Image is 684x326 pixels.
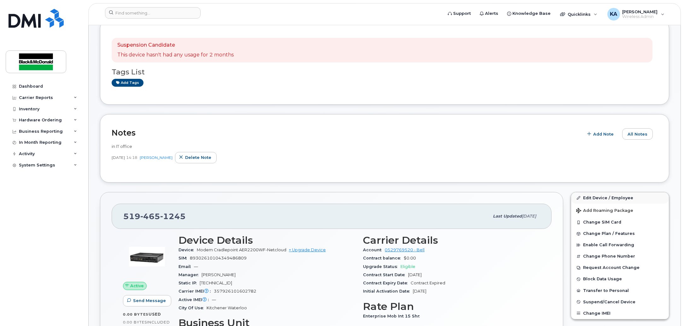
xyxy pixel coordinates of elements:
[112,79,143,87] a: Add tags
[583,300,635,304] span: Suspend/Cancel Device
[112,155,125,160] span: [DATE]
[178,247,197,252] span: Device
[185,154,211,160] span: Delete note
[475,7,503,20] a: Alerts
[363,301,541,312] h3: Rate Plan
[112,144,132,149] span: in IT office
[583,243,634,247] span: Enable Call Forwarding
[571,308,669,319] button: Change IMEI
[443,7,475,20] a: Support
[178,272,202,277] span: Manager
[149,312,161,317] span: used
[628,131,647,137] span: All Notes
[190,256,247,260] span: 89302610104349486809
[105,7,201,19] input: Find something...
[622,128,653,140] button: All Notes
[571,262,669,273] button: Request Account Change
[571,273,669,285] button: Block Data Usage
[413,289,427,294] span: [DATE]
[522,214,536,218] span: [DATE]
[571,296,669,308] button: Suspend/Cancel Device
[178,281,200,285] span: Static IP
[571,217,669,228] button: Change SIM Card
[583,128,619,140] button: Add Note
[123,312,149,317] span: 0.00 Bytes
[576,208,633,214] span: Add Roaming Package
[202,272,236,277] span: [PERSON_NAME]
[112,128,580,137] h2: Notes
[289,247,326,252] a: + Upgrade Device
[212,297,216,302] span: —
[363,314,423,318] span: Enterprise Mob Int 15 Shr
[571,251,669,262] button: Change Phone Number
[363,272,408,277] span: Contract Start Date
[178,306,207,310] span: City Of Use
[571,239,669,251] button: Enable Call Forwarding
[175,152,217,163] button: Delete note
[571,285,669,296] button: Transfer to Personal
[503,7,555,20] a: Knowledge Base
[401,264,416,269] span: Eligible
[571,228,669,239] button: Change Plan / Features
[140,155,172,160] a: [PERSON_NAME]
[610,10,617,18] span: KA
[140,212,160,221] span: 465
[568,12,591,17] span: Quicklinks
[194,264,198,269] span: —
[603,8,669,20] div: Kevin Albin
[214,289,256,294] span: 357926101602782
[363,281,411,285] span: Contract Expiry Date
[207,306,247,310] span: Kitchener Waterloo
[593,131,614,137] span: Add Note
[556,8,602,20] div: Quicklinks
[583,231,635,236] span: Change Plan / Features
[128,238,166,276] img: image20231002-3703462-52wgsh.jpeg
[623,9,658,14] span: [PERSON_NAME]
[130,283,144,289] span: Active
[178,289,214,294] span: Carrier IMEI
[117,51,234,59] p: This device hasn't had any usage for 2 months
[485,10,498,17] span: Alerts
[178,297,212,302] span: Active IMEI
[178,264,194,269] span: Email
[363,289,413,294] span: Initial Activation Date
[123,212,186,221] span: 519
[512,10,551,17] span: Knowledge Base
[363,247,385,252] span: Account
[404,256,416,260] span: $0.00
[178,256,190,260] span: SIM
[123,295,171,306] button: Send Message
[197,247,286,252] span: Modem Cradlepoint AER2200WF-Netcloud
[493,214,522,218] span: Last updated
[571,192,669,204] a: Edit Device / Employee
[363,235,541,246] h3: Carrier Details
[411,281,446,285] span: Contract Expired
[178,235,356,246] h3: Device Details
[408,272,422,277] span: [DATE]
[363,256,404,260] span: Contract balance
[126,155,137,160] span: 14:18
[453,10,471,17] span: Support
[363,264,401,269] span: Upgrade Status
[112,68,658,76] h3: Tags List
[571,204,669,217] button: Add Roaming Package
[385,247,425,252] a: 0529769520 - Bell
[123,320,147,324] span: 0.00 Bytes
[133,298,166,304] span: Send Message
[200,281,232,285] span: [TECHNICAL_ID]
[117,42,234,49] p: Suspension Candidate
[623,14,658,19] span: Wireless Admin
[160,212,186,221] span: 1245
